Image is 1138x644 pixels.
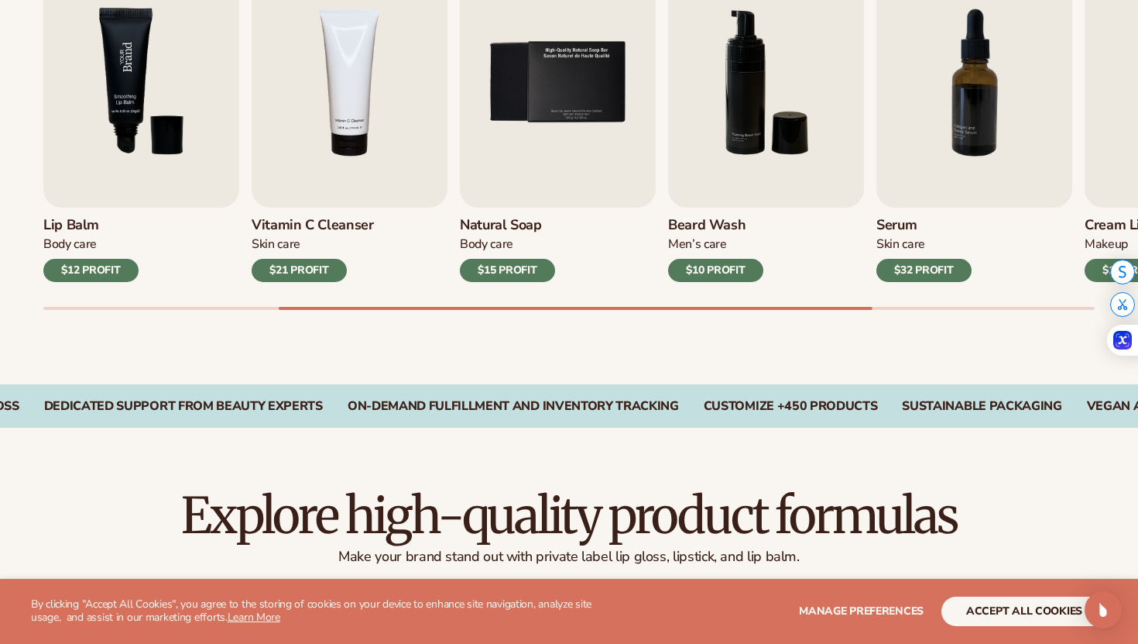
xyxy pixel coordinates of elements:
div: Body Care [43,236,139,253]
div: $10 PROFIT [668,259,763,282]
p: Make your brand stand out with private label lip gloss, lipstick, and lip balm. [43,549,1095,566]
div: Dedicated Support From Beauty Experts [44,399,323,414]
button: accept all cookies [941,597,1107,626]
div: $32 PROFIT [876,259,972,282]
div: $12 PROFIT [43,259,139,282]
h3: Beard Wash [668,217,763,234]
div: Body Care [460,236,555,253]
a: Learn More [228,610,280,625]
p: By clicking "Accept All Cookies", you agree to the storing of cookies on your device to enhance s... [31,598,605,625]
div: On-Demand Fulfillment and Inventory Tracking [348,399,679,414]
div: Open Intercom Messenger [1085,591,1122,629]
div: Men’s Care [668,236,763,253]
div: Skin Care [876,236,972,253]
h3: Vitamin C Cleanser [252,217,374,234]
h3: Lip Balm [43,217,139,234]
div: $15 PROFIT [460,259,555,282]
div: Skin Care [252,236,374,253]
span: Manage preferences [799,604,924,618]
h3: Natural Soap [460,217,555,234]
h2: Explore high-quality product formulas [43,490,1095,542]
button: Manage preferences [799,597,924,626]
div: $21 PROFIT [252,259,347,282]
h3: Serum [876,217,972,234]
div: SUSTAINABLE PACKAGING [902,399,1061,414]
div: CUSTOMIZE +450 PRODUCTS [704,399,878,414]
